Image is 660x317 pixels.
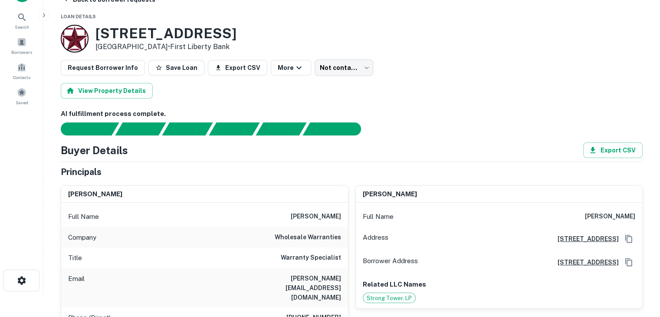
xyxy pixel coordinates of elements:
[170,43,230,51] a: First Liberty Bank
[256,122,306,135] div: Principals found, still searching for contact information. This may take time...
[3,34,41,57] a: Borrowers
[68,253,82,263] p: Title
[61,60,145,76] button: Request Borrower Info
[617,248,660,289] iframe: Chat Widget
[363,232,388,245] p: Address
[61,142,128,158] h4: Buyer Details
[363,256,418,269] p: Borrower Address
[315,59,373,76] div: Not contacted
[281,253,341,263] h6: Warranty Specialist
[3,84,41,108] a: Saved
[585,211,635,222] h6: [PERSON_NAME]
[61,83,153,99] button: View Property Details
[95,25,236,42] h3: [STREET_ADDRESS]
[551,258,619,267] a: [STREET_ADDRESS]
[363,211,394,222] p: Full Name
[68,274,85,302] p: Email
[208,60,267,76] button: Export CSV
[303,122,371,135] div: AI fulfillment process complete.
[68,211,99,222] p: Full Name
[61,14,96,19] span: Loan Details
[15,23,29,30] span: Search
[3,9,41,32] a: Search
[363,279,636,290] p: Related LLC Names
[209,122,259,135] div: Principals found, AI now looking for contact information...
[11,49,32,56] span: Borrowers
[363,294,415,303] span: Strong Tower, LP
[115,122,166,135] div: Your request is received and processing...
[622,232,635,245] button: Copy Address
[551,234,619,244] a: [STREET_ADDRESS]
[68,189,122,199] h6: [PERSON_NAME]
[16,99,28,106] span: Saved
[95,42,236,52] p: [GEOGRAPHIC_DATA] •
[68,232,96,243] p: Company
[275,232,341,243] h6: wholesale warranties
[291,211,341,222] h6: [PERSON_NAME]
[237,274,341,302] h6: [PERSON_NAME][EMAIL_ADDRESS][DOMAIN_NAME]
[271,60,311,76] button: More
[13,74,30,81] span: Contacts
[61,109,643,119] h6: AI fulfillment process complete.
[363,189,417,199] h6: [PERSON_NAME]
[3,59,41,83] a: Contacts
[61,165,102,178] h5: Principals
[50,122,115,135] div: Sending borrower request to AI...
[162,122,213,135] div: Documents found, AI parsing details...
[148,60,204,76] button: Save Loan
[583,142,643,158] button: Export CSV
